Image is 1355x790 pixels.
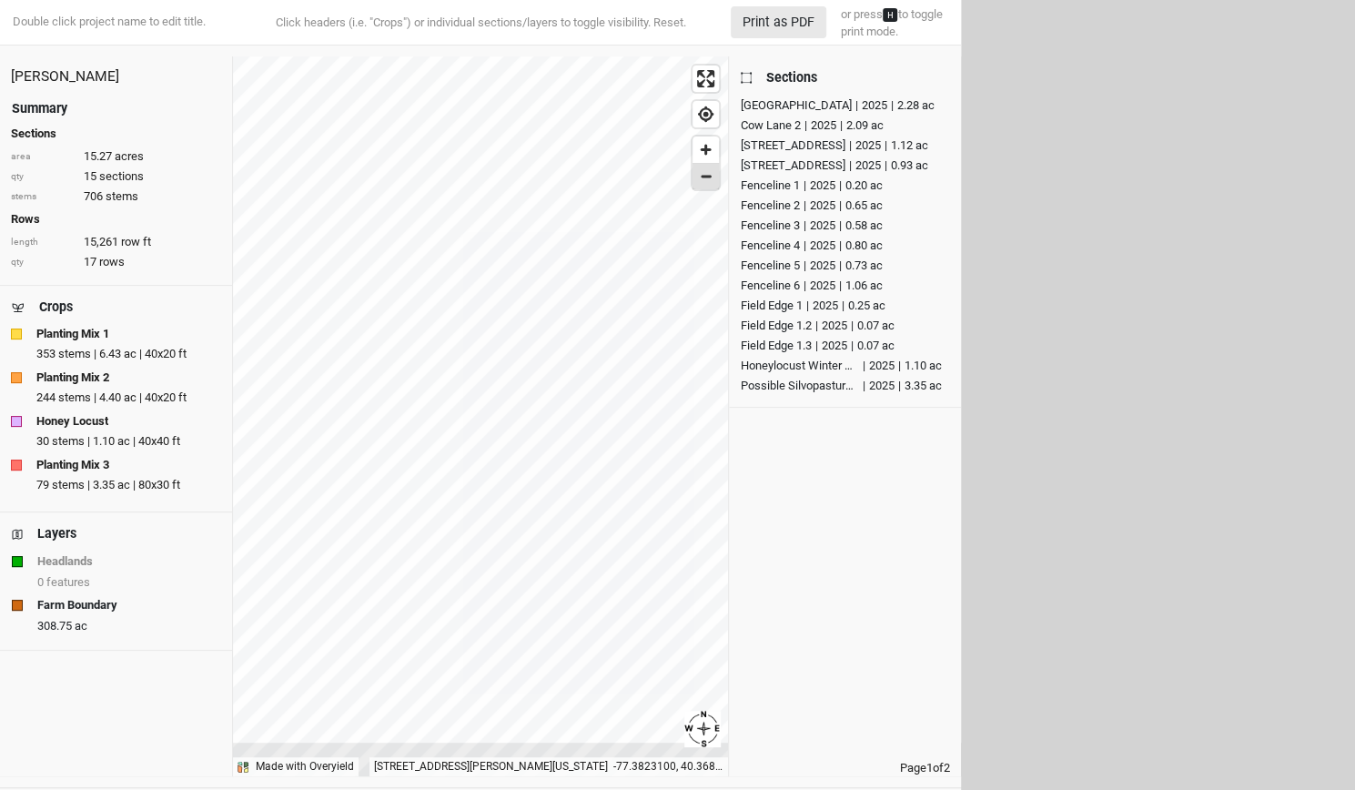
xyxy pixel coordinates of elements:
button: Field Edge 1.2|2025|0.07 ac [740,316,943,332]
div: qty [11,170,75,184]
button: [STREET_ADDRESS]|2025|1.12 ac [740,136,943,152]
div: | [804,197,806,215]
div: length [11,236,75,249]
div: Double click project name to edit title. [9,14,206,30]
div: | [851,317,854,335]
strong: Planting Mix 1 [36,326,109,342]
button: Enter fullscreen [693,66,719,92]
div: Fenceline 5 [741,257,800,275]
div: 706 [11,188,221,205]
div: Field Edge 1.2 [741,317,812,335]
div: 2025 0.80 ac [800,237,883,255]
div: qty [11,256,75,269]
div: Made with Overyield [256,759,354,775]
div: | [851,337,854,355]
div: 2025 0.73 ac [800,257,883,275]
div: Layers [37,524,76,543]
div: | [898,377,901,395]
div: | [804,116,807,135]
div: 15,261 [11,234,221,250]
div: 2025 3.35 ac [859,377,942,395]
button: Field Edge 1.3|2025|0.07 ac [740,336,943,352]
div: | [849,157,852,175]
strong: Farm Boundary [37,596,117,614]
button: Honeylocust Winter Pasture|2025|1.10 ac [740,356,943,372]
div: 2025 1.06 ac [800,277,883,295]
kbd: H [883,8,897,22]
div: Possible Silvopasture Field [741,377,859,395]
button: Fenceline 1|2025|0.20 ac [740,176,943,192]
div: 30 stems | 1.10 ac | 40x40 ft [36,433,221,450]
div: | [806,297,809,315]
span: sections [99,168,144,185]
div: Cow Lane 2 [741,116,801,135]
div: 308.75 ac [37,618,220,634]
div: [STREET_ADDRESS] [741,157,845,175]
div: Fenceline 6 [741,277,800,295]
button: Fenceline 2|2025|0.65 ac [740,196,943,212]
div: | [863,377,865,395]
span: Zoom out [693,164,719,189]
div: Fenceline 4 [741,237,800,255]
div: | [815,337,818,355]
button: Farm Boundary308.75 ac [11,595,221,632]
span: row ft [121,234,151,250]
div: 15 [11,168,221,185]
button: Find my location [693,101,719,127]
div: 244 stems | 4.40 ac | 40x20 ft [36,390,221,406]
div: Summary [12,99,67,118]
div: | [885,137,887,155]
div: Fenceline 1 [741,177,800,195]
div: 2025 0.65 ac [800,197,883,215]
div: stems [11,190,75,204]
div: | [804,277,806,295]
div: 15.27 [11,148,221,165]
strong: Planting Mix 2 [36,370,109,386]
button: Zoom in [693,137,719,163]
div: | [839,237,842,255]
button: Possible Silvopasture Field|2025|3.35 ac [740,376,943,392]
div: Honeylocust Winter Pasture [741,357,859,375]
span: acres [115,148,144,165]
div: | [898,357,901,375]
div: 2025 1.12 ac [845,137,928,155]
strong: Headlands [37,552,93,571]
div: 2025 2.28 ac [852,96,935,115]
div: 353 stems | 6.43 ac | 40x20 ft [36,346,221,362]
div: 2025 0.07 ac [812,337,895,355]
div: [STREET_ADDRESS][PERSON_NAME][US_STATE] -77.3823100, 40.3689100 [369,757,728,776]
div: 2025 0.93 ac [845,157,928,175]
div: Neil Hertzler [11,67,221,87]
div: Click headers (i.e. "Crops") or individual sections/layers to toggle visibility. [239,14,722,32]
div: | [804,177,806,195]
button: Fenceline 5|2025|0.73 ac [740,256,943,272]
div: 2025 0.25 ac [803,297,885,315]
button: Headlands0 features [11,552,221,588]
div: [STREET_ADDRESS] [741,137,845,155]
button: Print as PDF [731,6,826,38]
div: | [804,217,806,235]
div: area [11,150,75,164]
button: Fenceline 4|2025|0.80 ac [740,236,943,252]
div: | [891,96,894,115]
div: 2025 1.10 ac [859,357,942,375]
div: 17 [11,254,221,270]
div: | [804,237,806,255]
button: [GEOGRAPHIC_DATA]|2025|2.28 ac [740,96,943,112]
div: 2025 0.07 ac [812,317,895,335]
strong: Planting Mix 3 [36,457,109,473]
div: | [839,197,842,215]
div: 2025 0.20 ac [800,177,883,195]
div: | [842,297,844,315]
canvas: Map [233,56,728,776]
button: Field Edge 1|2025|0.25 ac [740,296,943,312]
div: | [839,277,842,295]
div: Page 1 of 2 [729,760,961,776]
span: rows [99,254,125,270]
div: | [885,157,887,175]
div: 0 features [37,574,220,591]
button: Fenceline 3|2025|0.58 ac [740,216,943,232]
div: | [839,217,842,235]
